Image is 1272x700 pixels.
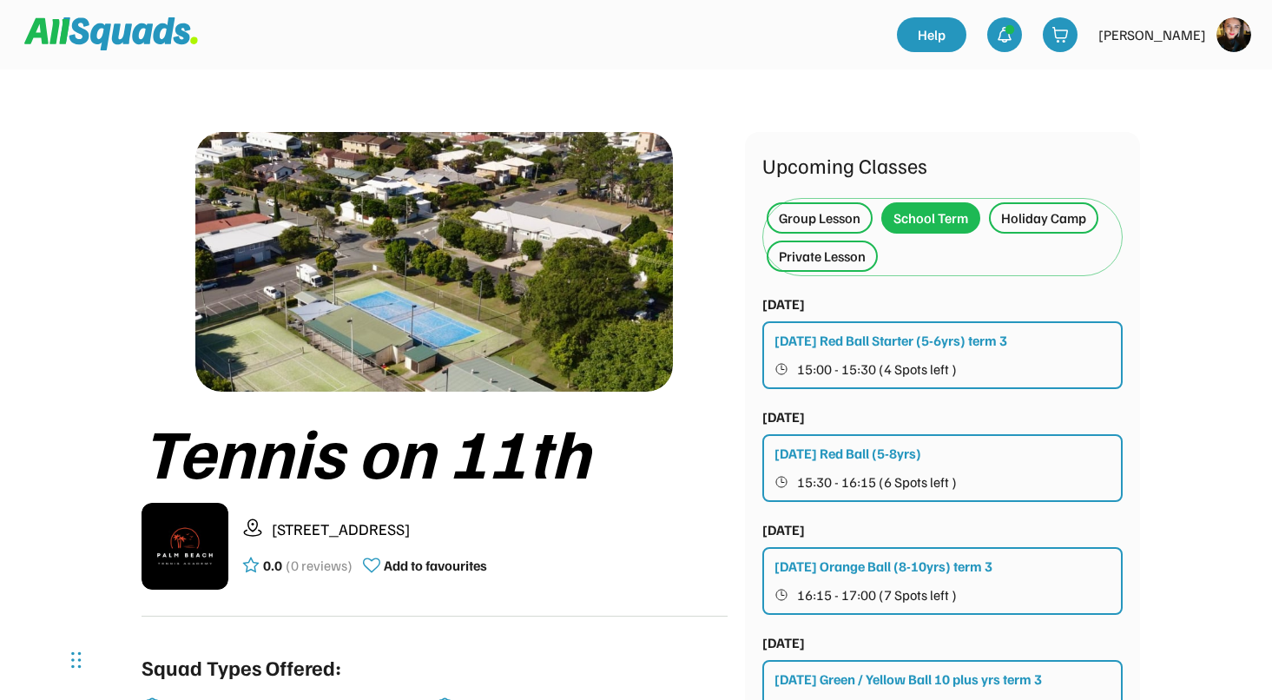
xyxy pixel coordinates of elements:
div: [DATE] [762,632,805,653]
button: 15:00 - 15:30 (4 Spots left ) [774,358,1112,380]
img: 1000017423.png [195,132,673,392]
div: [STREET_ADDRESS] [272,518,728,541]
div: Tennis on 11th [142,413,728,489]
img: shopping-cart-01%20%281%29.svg [1051,26,1069,43]
button: 15:30 - 16:15 (6 Spots left ) [774,471,1112,493]
img: bell-03%20%281%29.svg [996,26,1013,43]
img: Squad%20Logo.svg [24,17,198,50]
span: 15:00 - 15:30 (4 Spots left ) [797,362,957,376]
div: Add to favourites [384,555,487,576]
div: [DATE] Orange Ball (8-10yrs) term 3 [774,556,992,577]
div: [PERSON_NAME] [1098,24,1206,45]
div: Holiday Camp [1001,208,1086,228]
div: [DATE] [762,406,805,427]
span: 16:15 - 17:00 (7 Spots left ) [797,588,957,602]
button: 16:15 - 17:00 (7 Spots left ) [774,584,1112,606]
img: https%3A%2F%2F94044dc9e5d3b3599ffa5e2d56a015ce.cdn.bubble.io%2Ff1731194368288x766737044788684200%... [1216,17,1251,52]
div: School Term [893,208,968,228]
a: Help [897,17,966,52]
div: Squad Types Offered: [142,651,341,683]
span: 15:30 - 16:15 (6 Spots left ) [797,475,957,489]
div: [DATE] Green / Yellow Ball 10 plus yrs term 3 [774,669,1042,690]
div: [DATE] Red Ball (5-8yrs) [774,443,921,464]
div: 0.0 [263,555,282,576]
div: [DATE] [762,519,805,540]
div: (0 reviews) [286,555,353,576]
div: [DATE] [762,294,805,314]
div: Upcoming Classes [762,149,1123,181]
div: Private Lesson [779,246,866,267]
div: Group Lesson [779,208,860,228]
div: [DATE] Red Ball Starter (5-6yrs) term 3 [774,330,1007,351]
img: IMG_2979.png [142,503,228,590]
